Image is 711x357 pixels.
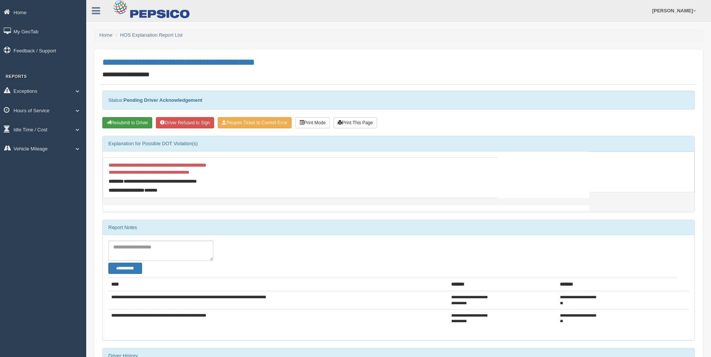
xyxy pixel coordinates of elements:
button: Driver Refused to Sign [156,117,214,128]
button: Change Filter Options [108,263,142,274]
strong: Pending Driver Acknowledgement [123,97,202,103]
div: Report Notes [103,220,695,235]
div: Explanation for Possible DOT Violation(s) [103,136,695,151]
a: HOS Explanation Report List [120,32,183,38]
button: Resubmit To Driver [102,117,152,128]
button: Print This Page [334,117,377,128]
button: Print Mode [295,117,330,128]
a: Home [99,32,112,38]
div: Status: [102,91,695,110]
button: Reopen Ticket [218,117,292,128]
